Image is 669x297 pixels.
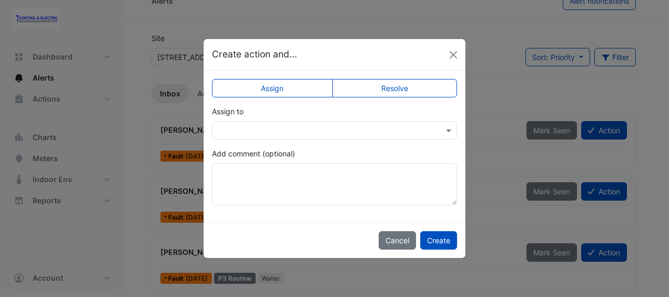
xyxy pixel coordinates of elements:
button: Create [420,231,457,250]
label: Assign to [212,106,244,117]
button: Cancel [379,231,416,250]
h5: Create action and... [212,47,297,61]
label: Assign [212,79,333,97]
label: Resolve [332,79,458,97]
label: Add comment (optional) [212,148,295,159]
button: Close [445,47,461,63]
